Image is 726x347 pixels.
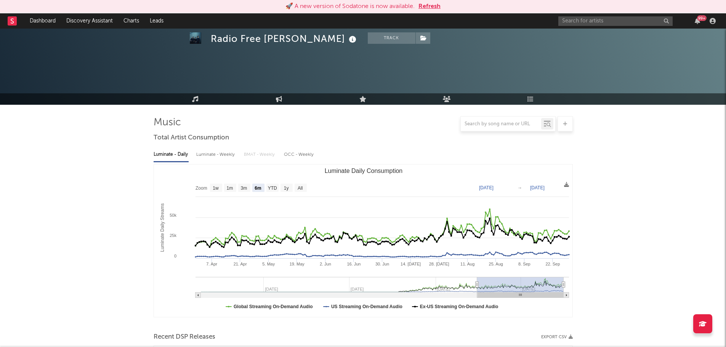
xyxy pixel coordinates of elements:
text: Ex-US Streaming On-Demand Audio [420,304,498,309]
text: YTD [268,185,277,191]
text: All [298,185,303,191]
text: 25k [170,233,176,238]
text: Zoom [196,185,207,191]
text: → [518,185,522,190]
text: 5. May [262,262,275,266]
div: Radio Free [PERSON_NAME] [211,32,358,45]
div: OCC - Weekly [284,148,314,161]
span: Total Artist Consumption [154,133,229,142]
button: Export CSV [541,335,573,339]
text: 3m [240,185,247,191]
span: Recent DSP Releases [154,333,215,342]
text: 19. May [289,262,305,266]
a: Leads [144,13,169,29]
text: US Streaming On-Demand Audio [331,304,402,309]
button: Refresh [418,2,441,11]
text: 1y [284,185,288,191]
div: 99 + [697,15,707,21]
text: 30. Jun [375,262,389,266]
a: Discovery Assistant [61,13,118,29]
input: Search for artists [558,16,673,26]
text: 8. Sep [518,262,530,266]
svg: Luminate Daily Consumption [154,165,573,317]
text: [DATE] [479,185,494,190]
text: 2. Jun [319,262,331,266]
text: 50k [170,213,176,217]
text: 11. Aug [460,262,474,266]
button: 99+ [695,18,700,24]
div: 🚀 A new version of Sodatone is now available. [285,2,415,11]
input: Search by song name or URL [461,121,541,127]
text: 1w [213,185,219,191]
text: 22. Sep [545,262,560,266]
a: Dashboard [24,13,61,29]
text: 21. Apr [233,262,247,266]
text: Global Streaming On-Demand Audio [234,304,313,309]
text: Luminate Daily Consumption [324,168,402,174]
text: 16. Jun [347,262,361,266]
text: 14. [DATE] [401,262,421,266]
button: Track [368,32,415,44]
text: 7. Apr [206,262,217,266]
div: Luminate - Daily [154,148,189,161]
text: 0 [174,254,176,258]
text: Luminate Daily Streams [159,203,165,252]
text: 28. [DATE] [429,262,449,266]
text: 25. Aug [489,262,503,266]
a: Charts [118,13,144,29]
div: Luminate - Weekly [196,148,236,161]
text: 1m [226,185,233,191]
text: 6m [255,185,261,191]
text: [DATE] [530,185,545,190]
